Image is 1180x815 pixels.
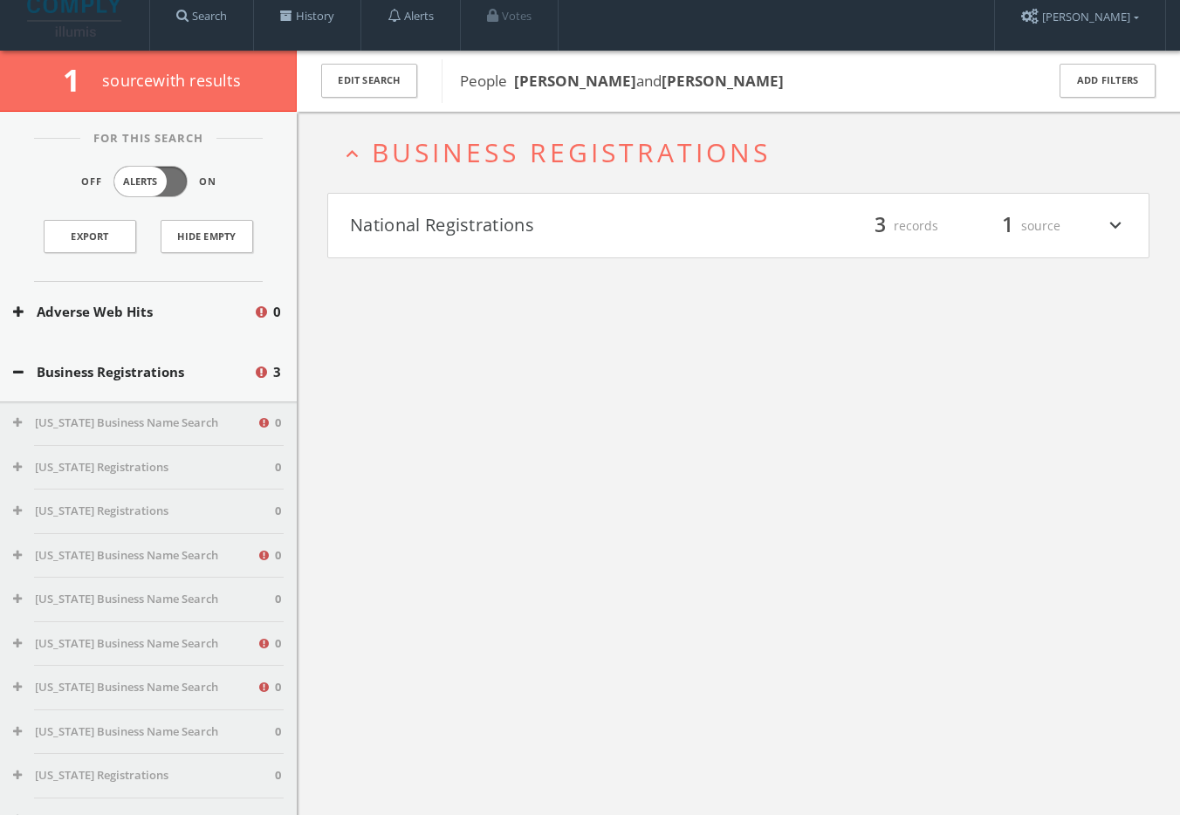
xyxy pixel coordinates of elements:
span: For This Search [80,130,216,147]
button: [US_STATE] Business Name Search [13,679,257,696]
button: Adverse Web Hits [13,302,253,322]
span: 0 [273,302,281,322]
button: Edit Search [321,64,417,98]
i: expand_less [340,142,364,166]
b: [PERSON_NAME] [514,71,636,91]
a: Export [44,220,136,253]
button: Business Registrations [13,362,253,382]
span: 0 [275,414,281,432]
button: [US_STATE] Registrations [13,767,275,784]
span: 0 [275,459,281,476]
span: 1 [63,59,95,100]
span: 3 [273,362,281,382]
span: 0 [275,503,281,520]
span: 0 [275,547,281,565]
b: [PERSON_NAME] [662,71,784,91]
button: National Registrations [350,211,738,241]
span: 0 [275,591,281,608]
button: [US_STATE] Registrations [13,459,275,476]
div: records [834,211,938,241]
span: 0 [275,723,281,741]
span: source with results [102,70,241,91]
span: 3 [867,210,894,241]
button: [US_STATE] Registrations [13,503,275,520]
span: 0 [275,679,281,696]
span: Off [81,175,102,189]
span: Business Registrations [372,134,771,170]
button: [US_STATE] Business Name Search [13,591,275,608]
span: 0 [275,635,281,653]
i: expand_more [1104,211,1127,241]
button: [US_STATE] Business Name Search [13,547,257,565]
span: 0 [275,767,281,784]
button: Hide Empty [161,220,253,253]
span: and [514,71,662,91]
span: People [460,71,784,91]
button: expand_lessBusiness Registrations [340,138,1149,167]
span: 1 [994,210,1021,241]
button: [US_STATE] Business Name Search [13,414,257,432]
button: Add Filters [1060,64,1156,98]
span: On [199,175,216,189]
button: [US_STATE] Business Name Search [13,723,275,741]
div: source [956,211,1060,241]
button: [US_STATE] Business Name Search [13,635,257,653]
